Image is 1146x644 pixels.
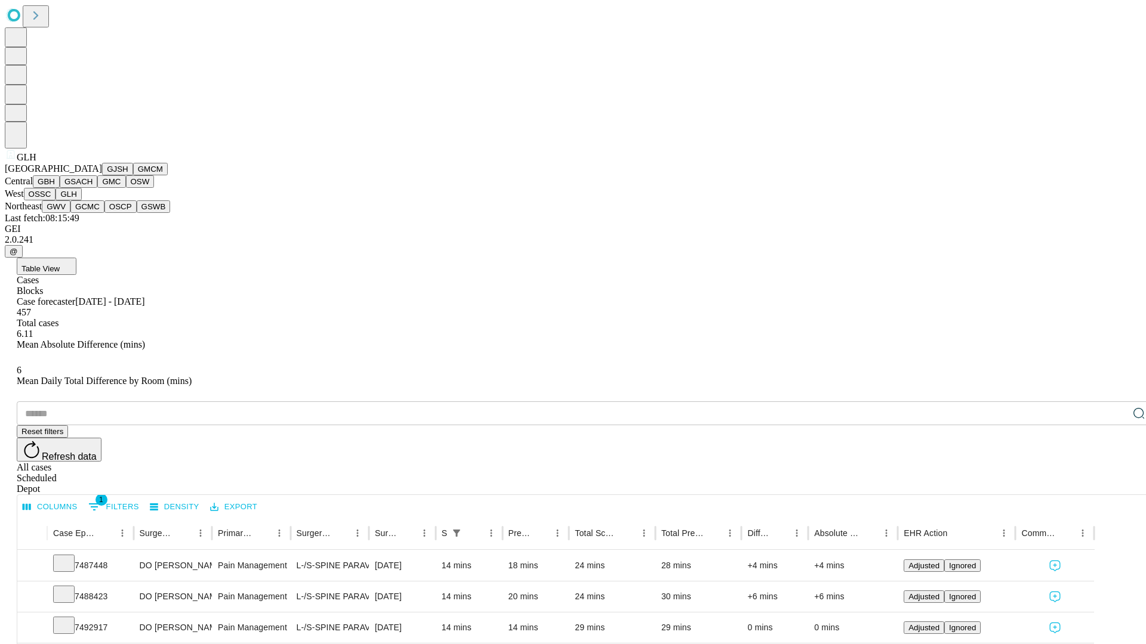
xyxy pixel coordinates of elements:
button: OSCP [104,200,137,213]
button: Menu [192,525,209,541]
span: Mean Daily Total Difference by Room (mins) [17,376,192,386]
div: Comments [1021,528,1056,538]
button: Menu [996,525,1012,541]
div: 1 active filter [448,525,465,541]
span: West [5,188,24,199]
div: Total Predicted Duration [661,528,704,538]
span: Case forecaster [17,296,75,306]
span: Ignored [949,561,976,570]
div: Total Scheduled Duration [575,528,618,538]
button: Adjusted [904,621,944,634]
button: Select columns [20,498,81,516]
button: Expand [23,587,41,608]
span: Total cases [17,318,58,328]
div: 14 mins [509,612,563,643]
div: 0 mins [747,612,802,643]
div: 29 mins [575,612,649,643]
span: [DATE] - [DATE] [75,296,144,306]
button: Show filters [85,497,142,516]
button: GMC [97,175,125,188]
button: Sort [254,525,271,541]
div: Surgeon Name [140,528,174,538]
button: Sort [175,525,192,541]
button: Expand [23,618,41,639]
div: Pain Management [218,581,284,612]
button: Show filters [448,525,465,541]
span: Adjusted [908,623,939,632]
button: OSW [126,175,155,188]
div: 7492917 [53,612,128,643]
div: Surgery Name [297,528,331,538]
button: Export [207,498,260,516]
div: 14 mins [442,581,497,612]
div: [DATE] [375,581,430,612]
span: GLH [17,152,36,162]
button: GCMC [70,200,104,213]
div: DO [PERSON_NAME] [PERSON_NAME] [140,612,206,643]
button: Menu [878,525,895,541]
div: EHR Action [904,528,947,538]
span: Last fetch: 08:15:49 [5,213,79,223]
button: Menu [349,525,366,541]
div: GEI [5,224,1141,234]
button: OSSC [24,188,56,200]
div: 28 mins [661,550,736,581]
div: 2.0.241 [5,234,1141,245]
button: Menu [788,525,805,541]
button: Expand [23,556,41,577]
button: Sort [705,525,722,541]
button: Ignored [944,559,981,572]
div: 30 mins [661,581,736,612]
span: @ [10,247,18,256]
button: GWV [42,200,70,213]
span: 6 [17,365,21,375]
span: Table View [21,264,60,273]
button: GJSH [102,163,133,175]
button: Menu [549,525,566,541]
button: Menu [636,525,652,541]
span: Adjusted [908,561,939,570]
div: 14 mins [442,550,497,581]
div: Scheduled In Room Duration [442,528,447,538]
span: Ignored [949,592,976,601]
button: Adjusted [904,590,944,603]
button: Sort [399,525,416,541]
div: 24 mins [575,581,649,612]
div: 0 mins [814,612,892,643]
button: Sort [948,525,965,541]
div: +4 mins [747,550,802,581]
span: 1 [95,494,107,506]
div: 7488423 [53,581,128,612]
div: Predicted In Room Duration [509,528,532,538]
div: 7487448 [53,550,128,581]
div: +4 mins [814,550,892,581]
button: Table View [17,258,76,275]
button: Menu [114,525,131,541]
button: Menu [722,525,738,541]
button: Menu [1074,525,1091,541]
button: Menu [416,525,433,541]
button: GMCM [133,163,168,175]
div: 18 mins [509,550,563,581]
div: 24 mins [575,550,649,581]
span: Adjusted [908,592,939,601]
span: Mean Absolute Difference (mins) [17,339,145,349]
span: 457 [17,307,31,317]
div: L-/S-SPINE PARAVERTEBRAL FACET INJ, 1 LEVEL [297,612,363,643]
button: Sort [772,525,788,541]
div: DO [PERSON_NAME] [PERSON_NAME] [140,581,206,612]
span: 6.11 [17,329,33,339]
div: L-/S-SPINE PARAVERTEBRAL FACET INJ, 1 LEVEL [297,581,363,612]
span: Reset filters [21,427,63,436]
div: L-/S-SPINE PARAVERTEBRAL FACET INJ, 1 LEVEL [297,550,363,581]
div: [DATE] [375,550,430,581]
button: GLH [56,188,81,200]
button: Menu [271,525,288,541]
div: Pain Management [218,550,284,581]
div: Absolute Difference [814,528,860,538]
button: Ignored [944,621,981,634]
div: Case Epic Id [53,528,96,538]
button: Sort [97,525,114,541]
div: 20 mins [509,581,563,612]
div: [DATE] [375,612,430,643]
